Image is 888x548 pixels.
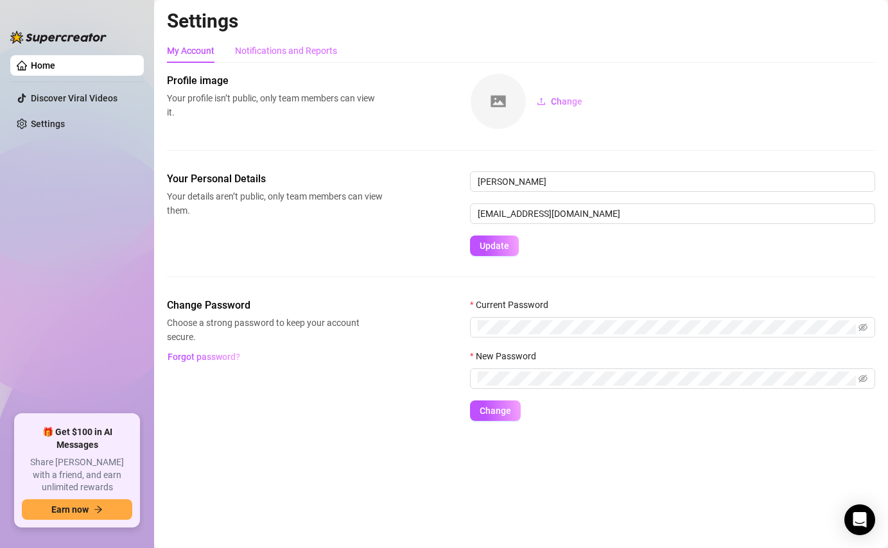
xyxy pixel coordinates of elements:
span: upload [537,97,546,106]
span: Forgot password? [168,352,240,362]
img: square-placeholder.png [471,74,526,129]
div: Open Intercom Messenger [844,504,875,535]
span: Profile image [167,73,383,89]
input: Enter name [470,171,875,192]
button: Earn nowarrow-right [22,499,132,520]
span: arrow-right [94,505,103,514]
span: Change [551,96,582,107]
input: New Password [478,372,856,386]
button: Change [470,400,521,421]
div: My Account [167,44,214,58]
span: eye-invisible [858,323,867,332]
span: Earn now [51,504,89,515]
div: Notifications and Reports [235,44,337,58]
span: Share [PERSON_NAME] with a friend, and earn unlimited rewards [22,456,132,494]
span: 🎁 Get $100 in AI Messages [22,426,132,451]
span: eye-invisible [858,374,867,383]
label: Current Password [470,298,557,312]
span: Your profile isn’t public, only team members can view it. [167,91,383,119]
span: Update [480,241,509,251]
label: New Password [470,349,544,363]
a: Settings [31,119,65,129]
span: Change [480,406,511,416]
span: Your Personal Details [167,171,383,187]
span: Your details aren’t public, only team members can view them. [167,189,383,218]
input: Enter new email [470,203,875,224]
span: Change Password [167,298,383,313]
button: Update [470,235,519,256]
input: Current Password [478,320,856,334]
span: Choose a strong password to keep your account secure. [167,316,383,344]
a: Home [31,60,55,71]
h2: Settings [167,9,875,33]
a: Discover Viral Videos [31,93,118,103]
img: logo-BBDzfeDw.svg [10,31,107,44]
button: Change [527,91,593,112]
button: Forgot password? [167,347,240,367]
